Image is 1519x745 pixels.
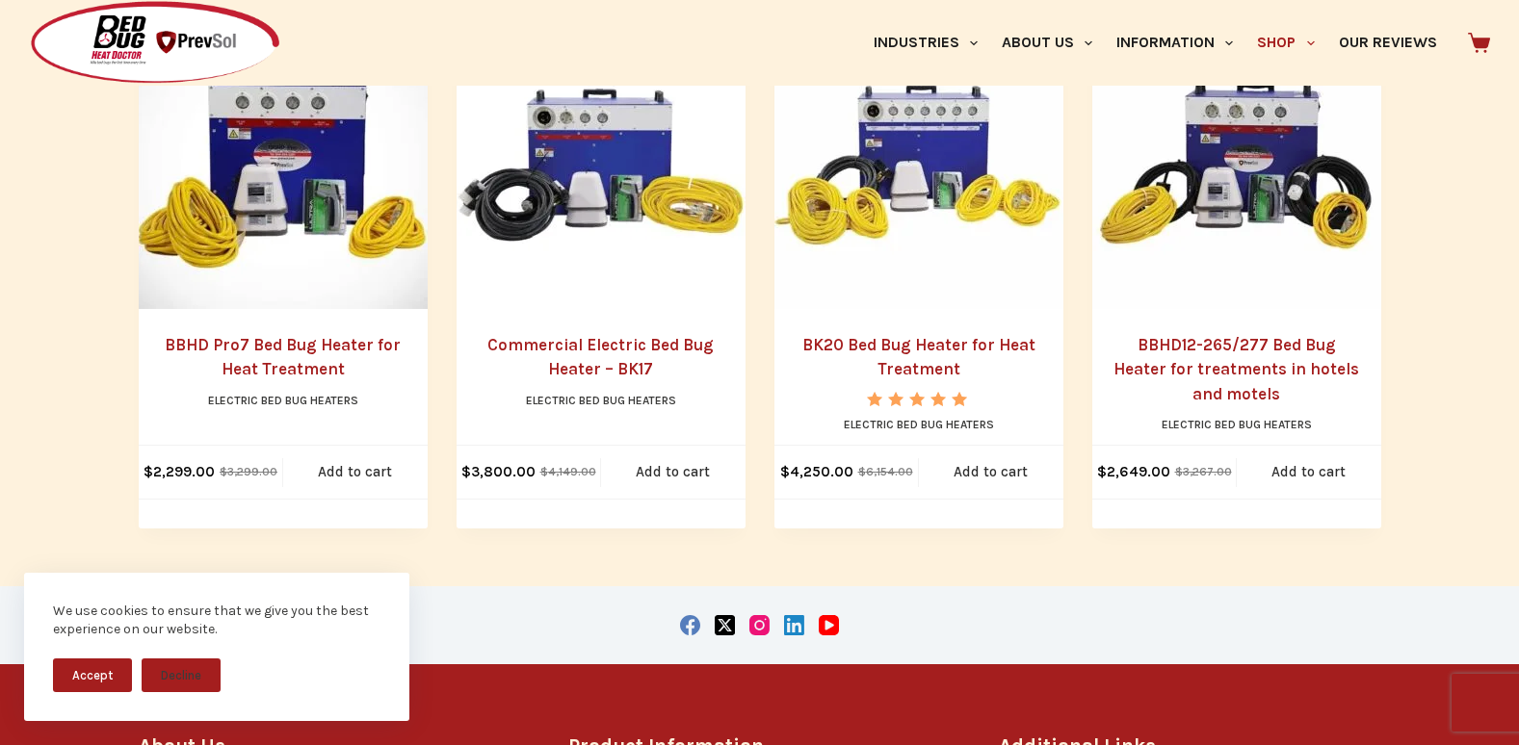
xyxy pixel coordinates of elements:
[749,615,770,635] a: Instagram
[283,446,428,499] a: Add to cart: “BBHD Pro7 Bed Bug Heater for Heat Treatment”
[780,463,790,480] span: $
[858,465,866,478] span: $
[715,615,735,635] a: X (Twitter)
[487,335,714,379] a: Commercial Electric Bed Bug Heater – BK17
[457,20,746,309] a: Commercial Electric Bed Bug Heater - BK17
[802,335,1035,379] a: BK20 Bed Bug Heater for Heat Treatment
[858,465,913,478] bdi: 6,154.00
[774,20,1063,309] a: BK20 Bed Bug Heater for Heat Treatment
[220,465,227,478] span: $
[144,463,215,480] bdi: 2,299.00
[540,465,548,478] span: $
[142,658,221,692] button: Decline
[1097,463,1107,480] span: $
[461,463,536,480] bdi: 3,800.00
[844,418,994,431] a: Electric Bed Bug Heaters
[139,20,428,309] a: BBHD Pro7 Bed Bug Heater for Heat Treatment
[784,615,804,635] a: LinkedIn
[53,658,132,692] button: Accept
[819,615,839,635] a: YouTube
[1175,465,1183,478] span: $
[220,465,277,478] bdi: 3,299.00
[1237,446,1381,499] a: Add to cart: “BBHD12-265/277 Bed Bug Heater for treatments in hotels and motels”
[1092,20,1381,309] a: BBHD12-265/277 Bed Bug Heater for treatments in hotels and motels
[780,463,853,480] bdi: 4,250.00
[15,8,73,65] button: Open LiveChat chat widget
[919,446,1063,499] a: Add to cart: “BK20 Bed Bug Heater for Heat Treatment”
[53,602,380,639] div: We use cookies to ensure that we give you the best experience on our website.
[540,465,596,478] bdi: 4,149.00
[1162,418,1312,431] a: Electric Bed Bug Heaters
[526,394,676,407] a: Electric Bed Bug Heaters
[867,392,970,450] span: Rated out of 5
[867,392,970,406] div: Rated 5.00 out of 5
[208,394,358,407] a: Electric Bed Bug Heaters
[165,335,401,379] a: BBHD Pro7 Bed Bug Heater for Heat Treatment
[601,446,746,499] a: Add to cart: “Commercial Electric Bed Bug Heater - BK17”
[680,615,700,635] a: Facebook
[1097,463,1170,480] bdi: 2,649.00
[1113,335,1359,403] a: BBHD12-265/277 Bed Bug Heater for treatments in hotels and motels
[461,463,471,480] span: $
[1175,465,1232,478] bdi: 3,267.00
[144,463,153,480] span: $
